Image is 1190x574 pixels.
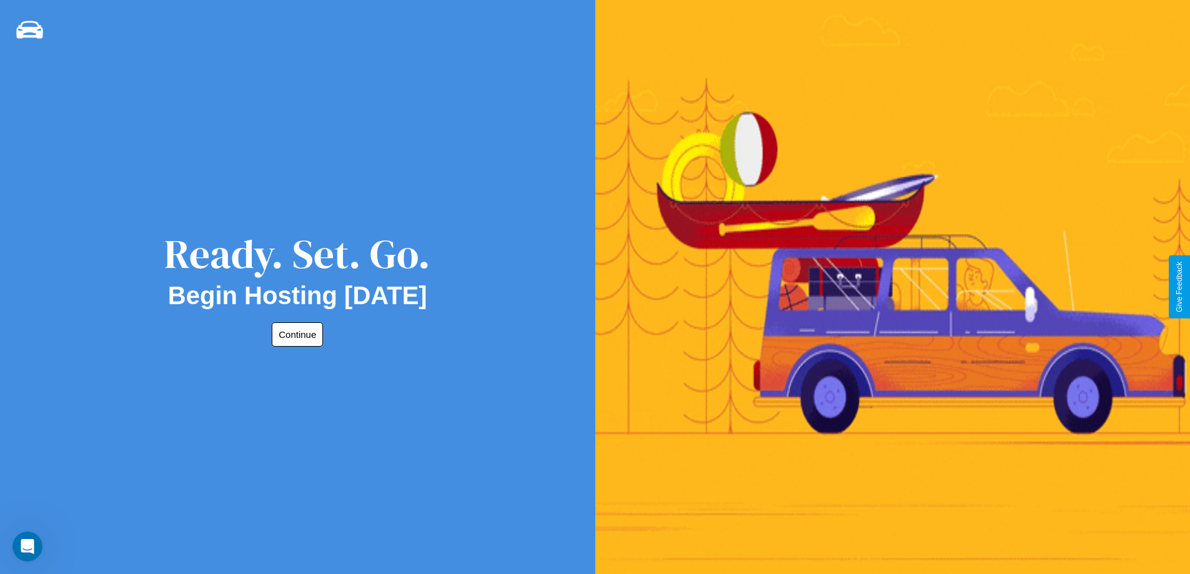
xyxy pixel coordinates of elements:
[12,532,42,562] iframe: Intercom live chat
[272,322,323,347] button: Continue
[1175,262,1184,312] div: Give Feedback
[168,282,427,310] h2: Begin Hosting [DATE]
[164,226,430,282] div: Ready. Set. Go.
